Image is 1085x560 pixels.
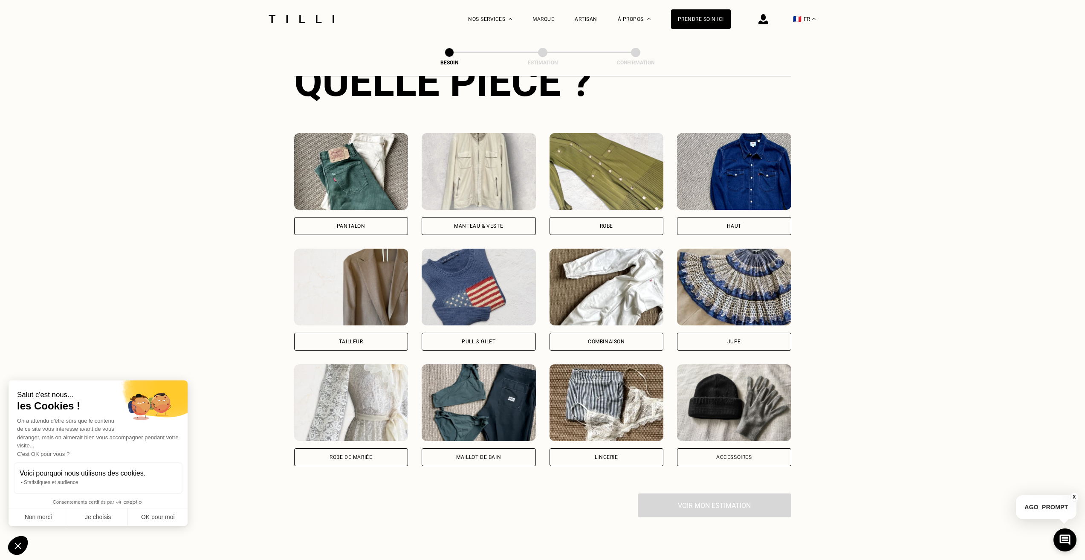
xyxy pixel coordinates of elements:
[532,16,554,22] a: Marque
[339,339,363,344] div: Tailleur
[330,455,372,460] div: Robe de mariée
[422,364,536,441] img: Tilli retouche votre Maillot de bain
[575,16,597,22] a: Artisan
[727,223,741,229] div: Haut
[422,133,536,210] img: Tilli retouche votre Manteau & Veste
[294,58,791,106] div: Quelle pièce ?
[294,133,408,210] img: Tilli retouche votre Pantalon
[677,133,791,210] img: Tilli retouche votre Haut
[793,15,801,23] span: 🇫🇷
[294,249,408,325] img: Tilli retouche votre Tailleur
[550,249,664,325] img: Tilli retouche votre Combinaison
[647,18,651,20] img: Menu déroulant à propos
[600,223,613,229] div: Robe
[462,339,495,344] div: Pull & gilet
[727,339,741,344] div: Jupe
[422,249,536,325] img: Tilli retouche votre Pull & gilet
[550,133,664,210] img: Tilli retouche votre Robe
[812,18,816,20] img: menu déroulant
[454,223,503,229] div: Manteau & Veste
[294,364,408,441] img: Tilli retouche votre Robe de mariée
[588,339,625,344] div: Combinaison
[593,60,678,66] div: Confirmation
[407,60,492,66] div: Besoin
[758,14,768,24] img: icône connexion
[337,223,365,229] div: Pantalon
[550,364,664,441] img: Tilli retouche votre Lingerie
[509,18,512,20] img: Menu déroulant
[595,455,618,460] div: Lingerie
[500,60,585,66] div: Estimation
[1070,492,1079,502] button: X
[671,9,731,29] a: Prendre soin ici
[677,249,791,325] img: Tilli retouche votre Jupe
[716,455,752,460] div: Accessoires
[266,15,337,23] img: Logo du service de couturière Tilli
[677,364,791,441] img: Tilli retouche votre Accessoires
[456,455,501,460] div: Maillot de bain
[1016,495,1076,519] p: AGO_PROMPT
